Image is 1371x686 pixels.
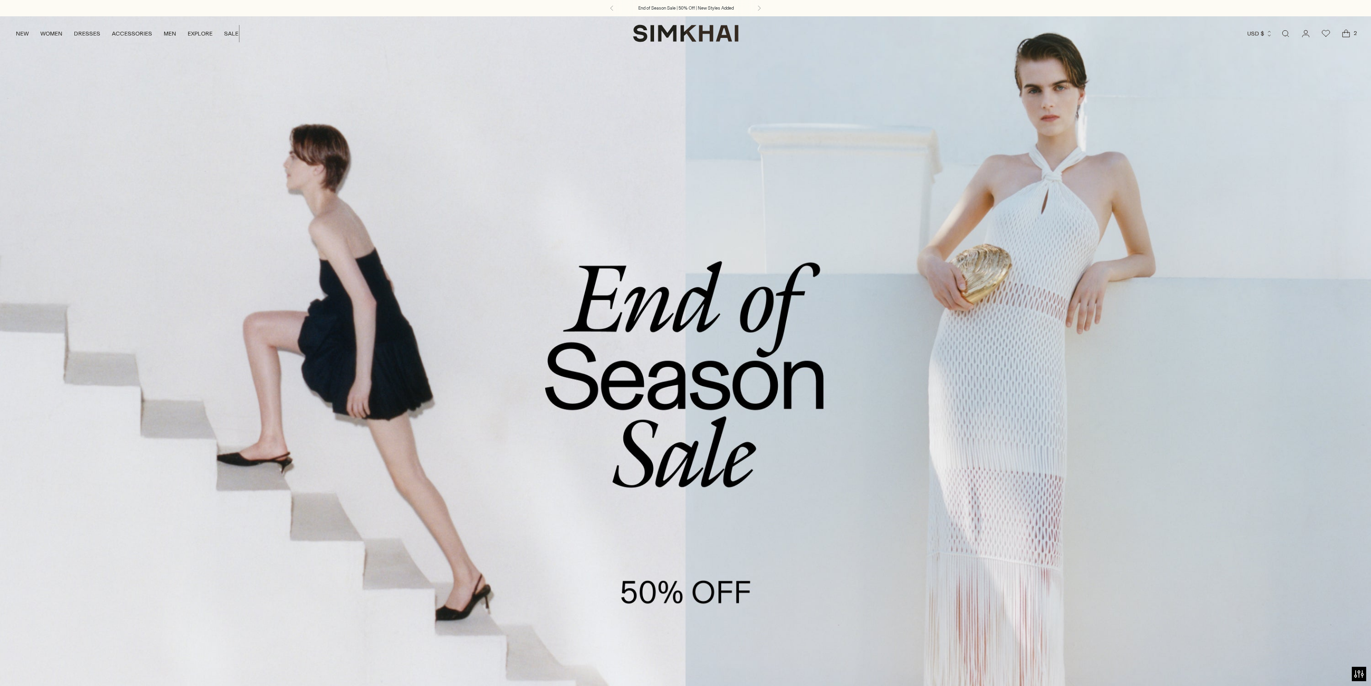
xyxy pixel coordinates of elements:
[40,23,62,44] a: WOMEN
[1336,24,1356,43] a: Open cart modal
[1276,24,1295,43] a: Open search modal
[1247,23,1273,44] button: USD $
[633,24,739,43] a: SIMKHAI
[1351,29,1359,37] span: 2
[74,23,100,44] a: DRESSES
[112,23,152,44] a: ACCESSORIES
[224,23,238,44] a: SALE
[164,23,176,44] a: MEN
[16,23,29,44] a: NEW
[1316,24,1335,43] a: Wishlist
[1296,24,1315,43] a: Go to the account page
[188,23,213,44] a: EXPLORE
